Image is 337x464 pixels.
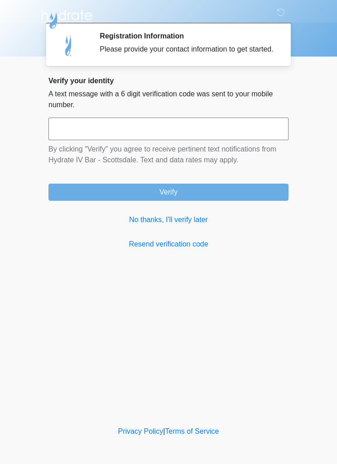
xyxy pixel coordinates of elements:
img: Hydrate IV Bar - Scottsdale Logo [39,7,94,29]
div: Please provide your contact information to get started. [100,44,275,55]
a: | [163,427,165,435]
a: Privacy Policy [118,427,164,435]
a: No thanks, I'll verify later [48,214,289,225]
img: Agent Avatar [55,32,82,59]
h2: Verify your identity [48,76,289,85]
p: By clicking "Verify" you agree to receive pertinent text notifications from Hydrate IV Bar - Scot... [48,144,289,166]
a: Terms of Service [165,427,219,435]
a: Resend verification code [48,239,289,250]
p: A text message with a 6 digit verification code was sent to your mobile number. [48,89,289,110]
button: Verify [48,184,289,201]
